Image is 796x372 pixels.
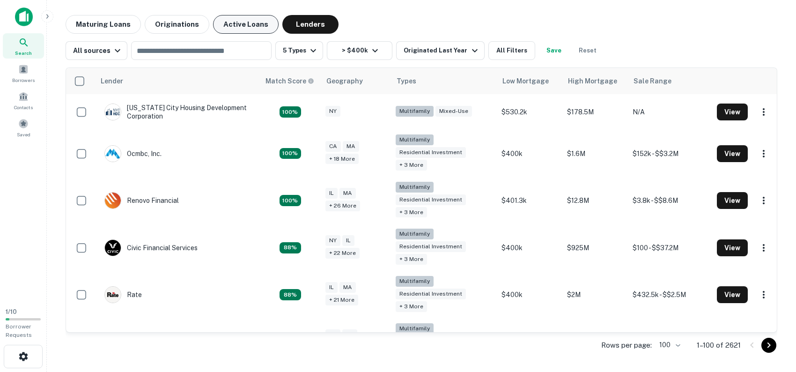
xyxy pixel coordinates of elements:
span: Saved [17,131,30,138]
button: 5 Types [275,41,323,60]
p: 1–100 of 2621 [697,340,741,351]
td: $12.8M [562,177,628,224]
td: $1.6M [562,130,628,177]
div: NY [342,329,357,340]
div: MA [343,141,359,152]
div: Lender [101,75,123,87]
div: Multifamily [396,106,434,117]
div: 100 [656,338,682,352]
div: Multifamily [396,276,434,287]
span: Search [15,49,32,57]
h6: Match Score [265,76,312,86]
button: Save your search to get updates of matches that match your search criteria. [539,41,569,60]
img: picture [105,146,121,162]
div: + 3 more [396,301,427,312]
div: KS [325,329,340,340]
div: + 22 more [325,248,360,259]
button: Originations [145,15,209,34]
div: Mixed-Use [435,106,472,117]
button: All sources [66,41,127,60]
div: + 3 more [396,160,427,171]
a: Contacts [3,88,44,113]
div: + 3 more [396,254,427,265]
button: View [717,192,748,209]
div: Types [397,75,416,87]
div: Capitalize uses an advanced AI algorithm to match your search with the best lender. The match sco... [280,289,301,300]
div: + 3 more [396,207,427,218]
button: View [717,239,748,256]
button: View [717,286,748,303]
div: MA [339,188,356,199]
div: Geography [326,75,363,87]
td: $400k [497,130,562,177]
div: NY [325,235,340,246]
a: Saved [3,115,44,140]
button: Active Loans [213,15,279,34]
div: Multifamily [396,323,434,334]
div: + 18 more [325,154,359,164]
td: $400k [497,224,562,271]
th: Geography [321,68,391,94]
button: Originated Last Year [396,41,484,60]
div: Residential Investment [396,241,466,252]
td: $848.9k [497,319,562,366]
div: Residential Investment [396,147,466,158]
div: Residential Investment [396,194,466,205]
button: Lenders [282,15,339,34]
img: picture [105,287,121,303]
div: Low Mortgage [502,75,549,87]
div: Rate [104,286,142,303]
th: High Mortgage [562,68,628,94]
td: $400k [497,271,562,319]
div: [US_STATE] City Housing Development Corporation [104,104,250,120]
button: > $400k [327,41,392,60]
td: $530.2k [497,94,562,130]
div: Multifamily [396,229,434,239]
div: High Mortgage [568,75,617,87]
th: Sale Range [628,68,712,94]
th: Lender [95,68,259,94]
a: Search [3,33,44,59]
a: Borrowers [3,60,44,86]
span: Contacts [14,104,33,111]
div: IL [325,282,338,293]
div: Capitalize uses an advanced AI algorithm to match your search with the best lender. The match sco... [280,148,301,159]
div: Renovo Financial [104,192,179,209]
div: Capitalize uses an advanced AI algorithm to match your search with the best lender. The match sco... [280,106,301,118]
button: All Filters [488,41,535,60]
div: Capitalize uses an advanced AI algorithm to match your search with the best lender. The match sco... [280,242,301,253]
img: picture [105,193,121,208]
img: picture [105,240,121,256]
div: MA [339,282,356,293]
div: Sale Range [634,75,671,87]
span: Borrowers [12,76,35,84]
div: IL [342,235,354,246]
p: Rows per page: [601,340,652,351]
td: $3.8k - $$8.6M [628,177,712,224]
td: $401.3k [497,177,562,224]
iframe: Chat Widget [749,267,796,312]
div: Multifamily [396,134,434,145]
th: Capitalize uses an advanced AI algorithm to match your search with the best lender. The match sco... [260,68,321,94]
div: + 21 more [325,295,358,305]
button: View [717,104,748,120]
td: $152k - $$3.2M [628,130,712,177]
img: picture [105,104,121,120]
td: $178.5M [562,94,628,130]
div: IL [325,188,338,199]
button: Maturing Loans [66,15,141,34]
div: Ocmbc, Inc. [104,145,162,162]
button: Reset [573,41,603,60]
div: All sources [73,45,123,56]
div: Capitalize uses an advanced AI algorithm to match your search with the best lender. The match sco... [265,76,314,86]
div: Residential Investment [396,289,466,299]
td: $354.4M [562,319,628,366]
div: NY [325,106,340,117]
td: $500 - $$122M [628,319,712,366]
div: Capitalize uses an advanced AI algorithm to match your search with the best lender. The match sco... [280,195,301,206]
span: 1 / 10 [6,308,17,315]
